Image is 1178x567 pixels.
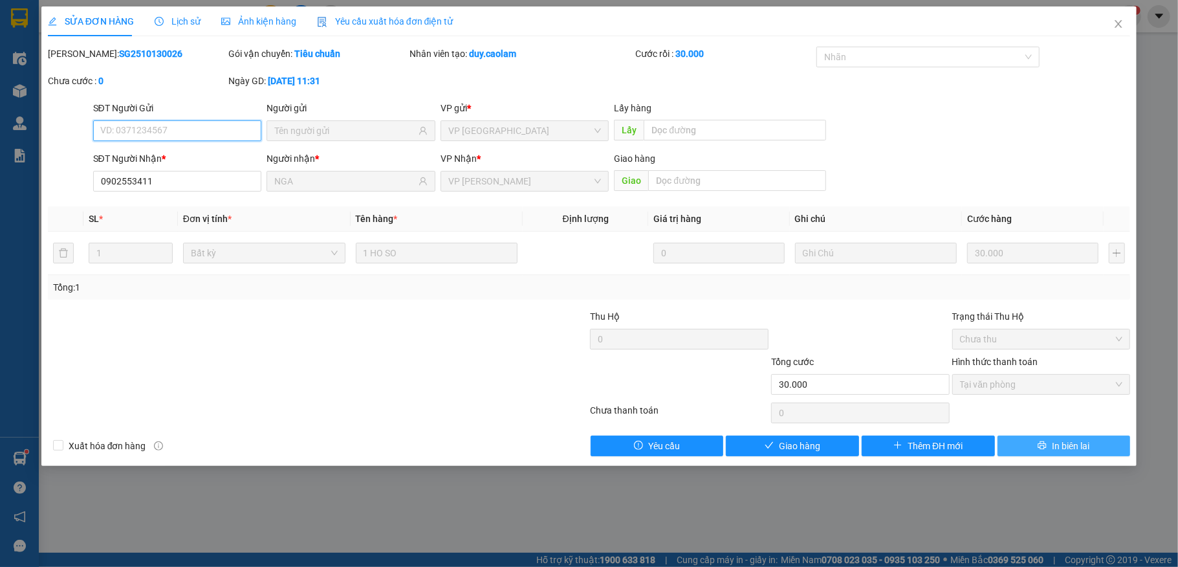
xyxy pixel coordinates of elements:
span: Giao hàng [614,153,655,164]
span: Xuất hóa đơn hàng [63,439,151,453]
span: exclamation-circle [634,441,643,451]
button: printerIn biên lai [998,436,1131,456]
span: Yêu cầu [648,439,680,453]
span: Tên hàng [356,214,398,224]
input: Dọc đường [644,120,826,140]
span: user [419,177,428,186]
span: plus [893,441,902,451]
b: 0 [98,76,104,86]
input: Ghi Chú [795,243,957,263]
li: (c) 2017 [109,61,178,78]
span: Tại văn phòng [960,375,1123,394]
span: Giao [614,170,648,191]
span: clock-circle [155,17,164,26]
span: SỬA ĐƠN HÀNG [48,16,134,27]
span: In biên lai [1052,439,1089,453]
span: picture [221,17,230,26]
span: Cước hàng [967,214,1012,224]
button: Close [1100,6,1137,43]
span: Lấy hàng [614,103,651,113]
b: duy.caolam [469,49,516,59]
span: close [1113,19,1124,29]
span: Giá trị hàng [653,214,701,224]
div: Trạng thái Thu Hộ [952,309,1131,324]
div: Cước rồi : [635,47,814,61]
button: plus [1109,243,1126,263]
b: SG2510130026 [119,49,182,59]
span: SL [89,214,99,224]
div: Tổng: 1 [53,280,455,295]
span: VP Nhận [441,153,477,164]
span: Giao hàng [779,439,820,453]
div: VP gửi [441,101,609,115]
input: Dọc đường [648,170,826,191]
input: 0 [653,243,784,263]
label: Hình thức thanh toán [952,357,1038,367]
div: Người gửi [267,101,435,115]
span: info-circle [154,441,163,450]
button: plusThêm ĐH mới [862,436,995,456]
div: Nhân viên tạo: [409,47,633,61]
input: 0 [967,243,1098,263]
span: Định lượng [563,214,609,224]
div: [PERSON_NAME]: [48,47,226,61]
button: checkGiao hàng [726,436,859,456]
div: Gói vận chuyển: [228,47,407,61]
span: VP Phan Thiết [448,172,602,191]
b: [DATE] 11:31 [268,76,320,86]
button: delete [53,243,74,263]
span: user [419,126,428,135]
div: Chưa thanh toán [589,403,770,426]
b: 30.000 [675,49,704,59]
span: Yêu cầu xuất hóa đơn điện tử [317,16,453,27]
span: Thu Hộ [590,311,620,322]
span: VP Sài Gòn [448,121,602,140]
img: icon [317,17,327,27]
div: SĐT Người Gửi [93,101,262,115]
input: VD: Bàn, Ghế [356,243,518,263]
b: Tiêu chuẩn [294,49,340,59]
img: logo.jpg [140,16,171,47]
div: Ngày GD: [228,74,407,88]
b: [PERSON_NAME] [16,83,73,144]
span: Lấy [614,120,644,140]
input: Tên người nhận [274,174,416,188]
input: Tên người gửi [274,124,416,138]
span: edit [48,17,57,26]
span: Bất kỳ [191,243,338,263]
span: Đơn vị tính [183,214,232,224]
b: [DOMAIN_NAME] [109,49,178,60]
span: Chưa thu [960,329,1123,349]
th: Ghi chú [790,206,963,232]
span: Ảnh kiện hàng [221,16,296,27]
div: Người nhận [267,151,435,166]
span: Thêm ĐH mới [908,439,963,453]
span: printer [1038,441,1047,451]
span: Tổng cước [771,357,814,367]
b: BIÊN NHẬN GỬI HÀNG HÓA [83,19,124,124]
span: Lịch sử [155,16,201,27]
div: SĐT Người Nhận [93,151,262,166]
div: Chưa cước : [48,74,226,88]
span: check [765,441,774,451]
button: exclamation-circleYêu cầu [591,436,724,456]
